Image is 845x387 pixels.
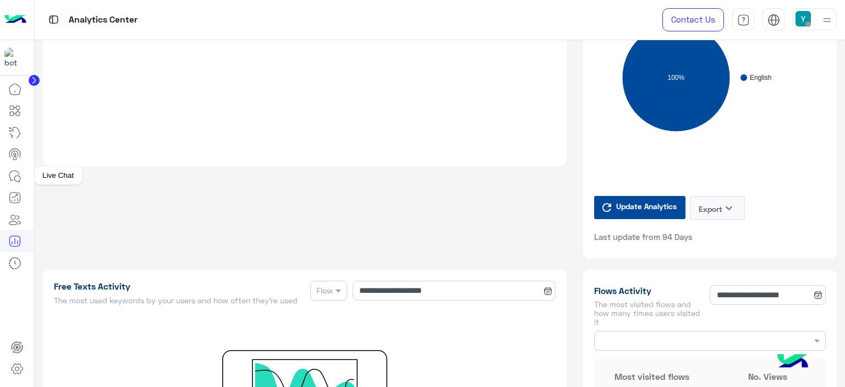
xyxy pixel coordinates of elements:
h1: Flows Activity [594,285,706,296]
text: 100% [667,74,684,81]
span: Last update from 94 Days [594,231,693,242]
img: profile [820,13,834,27]
div: Most visited flows [594,370,710,383]
h5: The most visited flows and how many times users visited it [594,300,706,326]
div: No. Views [710,370,826,383]
text: English [750,74,771,81]
img: userImage [795,11,811,26]
span: Update Analytics [613,199,679,214]
img: 317874714732967 [4,48,24,68]
img: tab [47,13,61,26]
a: tab [732,8,754,31]
button: Update Analytics [594,196,685,219]
button: Exportkeyboard_arrow_down [690,196,745,220]
div: Live Chat [34,167,82,184]
img: tab [767,14,780,26]
img: tab [737,14,750,26]
i: keyboard_arrow_down [722,201,736,215]
img: Logo [4,8,26,31]
a: Contact Us [662,8,724,31]
p: Analytics Center [69,13,138,28]
h5: The most used keywords by your users and how often they’re used [54,296,301,305]
img: hulul-logo.png [773,343,812,381]
h1: Free Texts Activity [54,281,301,292]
